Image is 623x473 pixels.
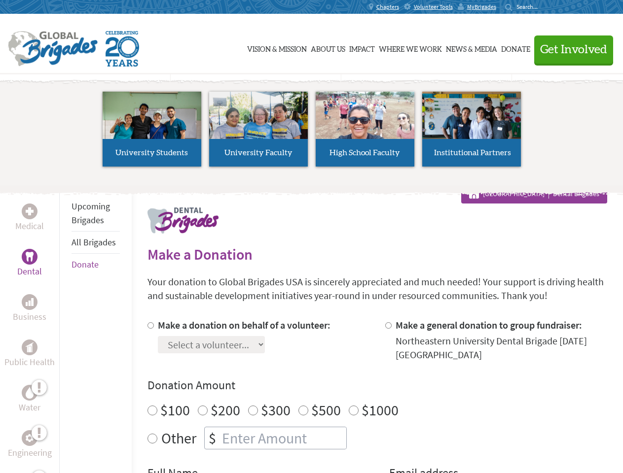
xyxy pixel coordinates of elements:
[414,3,453,11] span: Volunteer Tools
[209,92,308,158] img: menu_brigades_submenu_2.jpg
[501,23,530,72] a: Donate
[26,342,34,352] img: Public Health
[26,252,34,261] img: Dental
[160,401,190,419] label: $100
[376,3,399,11] span: Chapters
[72,254,120,275] li: Donate
[8,430,52,460] a: EngineeringEngineering
[147,275,607,303] p: Your donation to Global Brigades USA is sincerely appreciated and much needed! Your support is dr...
[534,35,613,64] button: Get Involved
[15,219,44,233] p: Medical
[467,3,496,11] span: MyBrigades
[15,203,44,233] a: MedicalMedical
[349,23,375,72] a: Impact
[26,434,34,442] img: Engineering
[26,298,34,306] img: Business
[316,92,414,139] img: menu_brigades_submenu_3.jpg
[540,44,607,56] span: Get Involved
[261,401,291,419] label: $300
[516,3,545,10] input: Search...
[22,339,37,355] div: Public Health
[8,31,98,67] img: Global Brigades Logo
[211,401,240,419] label: $200
[19,385,40,414] a: WaterWater
[22,249,37,265] div: Dental
[4,339,55,369] a: Public HealthPublic Health
[72,232,120,254] li: All Brigades
[22,430,37,446] div: Engineering
[22,385,37,401] div: Water
[72,201,110,226] a: Upcoming Brigades
[8,446,52,460] p: Engineering
[4,355,55,369] p: Public Health
[22,294,37,310] div: Business
[330,149,400,157] span: High School Faculty
[422,92,521,167] a: Institutional Partners
[434,149,511,157] span: Institutional Partners
[311,23,345,72] a: About Us
[115,149,188,157] span: University Students
[72,236,116,248] a: All Brigades
[103,92,201,167] a: University Students
[147,377,607,393] h4: Donation Amount
[106,31,139,67] img: Global Brigades Celebrating 20 Years
[17,265,42,278] p: Dental
[209,92,308,167] a: University Faculty
[396,319,582,331] label: Make a general donation to group fundraiser:
[205,427,220,449] div: $
[147,207,219,234] img: logo-dental.png
[147,245,607,263] h2: Make a Donation
[316,92,414,167] a: High School Faculty
[22,203,37,219] div: Medical
[13,294,46,324] a: BusinessBusiness
[379,23,442,72] a: Where We Work
[13,310,46,324] p: Business
[19,401,40,414] p: Water
[247,23,307,72] a: Vision & Mission
[396,334,607,362] div: Northeastern University Dental Brigade [DATE] [GEOGRAPHIC_DATA]
[224,149,293,157] span: University Faculty
[446,23,497,72] a: News & Media
[362,401,399,419] label: $1000
[161,427,196,449] label: Other
[103,92,201,157] img: menu_brigades_submenu_1.jpg
[220,427,346,449] input: Enter Amount
[26,387,34,398] img: Water
[158,319,330,331] label: Make a donation on behalf of a volunteer:
[72,259,99,270] a: Donate
[17,249,42,278] a: DentalDental
[422,92,521,157] img: menu_brigades_submenu_4.jpg
[72,196,120,232] li: Upcoming Brigades
[311,401,341,419] label: $500
[26,207,34,215] img: Medical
